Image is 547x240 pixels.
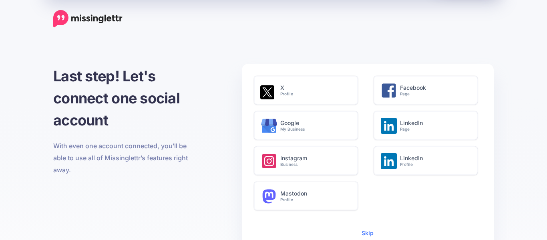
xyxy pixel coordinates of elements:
[280,91,349,97] small: Profile
[280,155,349,167] h6: Instagram
[254,146,362,175] a: InstagramBusiness
[280,85,349,97] h6: X
[53,67,180,129] span: Last step! Let's connect one social account
[260,85,274,99] img: twitter-square.png
[280,120,349,132] h6: Google
[280,190,349,202] h6: Mastodon
[254,76,362,105] a: XProfile
[362,230,374,236] a: Skip
[261,118,277,134] img: google-business.svg
[400,91,469,97] small: Page
[280,197,349,202] small: Profile
[374,76,482,105] a: FacebookPage
[400,120,469,132] h6: LinkedIn
[374,146,482,175] a: LinkedInProfile
[254,111,362,140] a: GoogleMy Business
[53,140,192,176] p: With even one account connected, you’ll be able to use all of Missinglettr’s features right away.
[254,182,362,210] a: MastodonProfile
[400,127,469,132] small: Page
[280,127,349,132] small: My Business
[400,155,469,167] h6: LinkedIn
[400,162,469,167] small: Profile
[53,10,123,28] a: Home
[280,162,349,167] small: Business
[400,85,469,97] h6: Facebook
[374,111,482,140] a: LinkedInPage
